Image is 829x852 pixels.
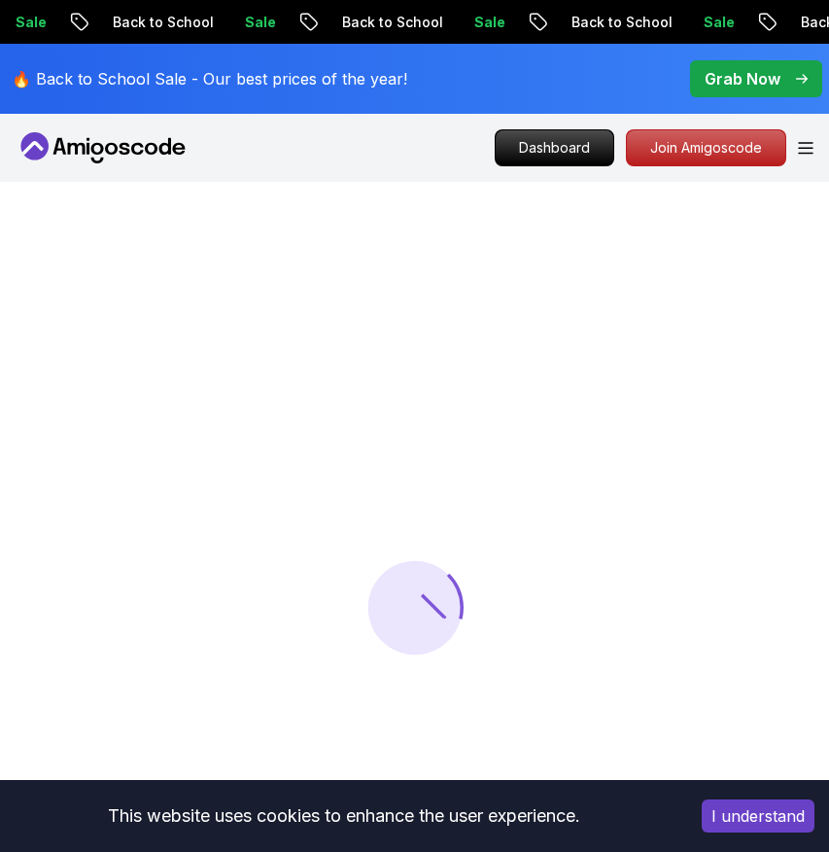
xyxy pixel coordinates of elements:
[15,795,673,837] div: This website uses cookies to enhance the user experience.
[705,67,780,90] p: Grab Now
[495,129,614,166] a: Dashboard
[93,13,225,32] p: Back to School
[684,13,746,32] p: Sale
[496,130,613,165] p: Dashboard
[455,13,517,32] p: Sale
[627,130,785,165] p: Join Amigoscode
[702,799,814,833] button: Accept cookies
[12,67,407,90] p: 🔥 Back to School Sale - Our best prices of the year!
[798,142,813,155] button: Open Menu
[225,13,288,32] p: Sale
[323,13,455,32] p: Back to School
[552,13,684,32] p: Back to School
[626,129,786,166] a: Join Amigoscode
